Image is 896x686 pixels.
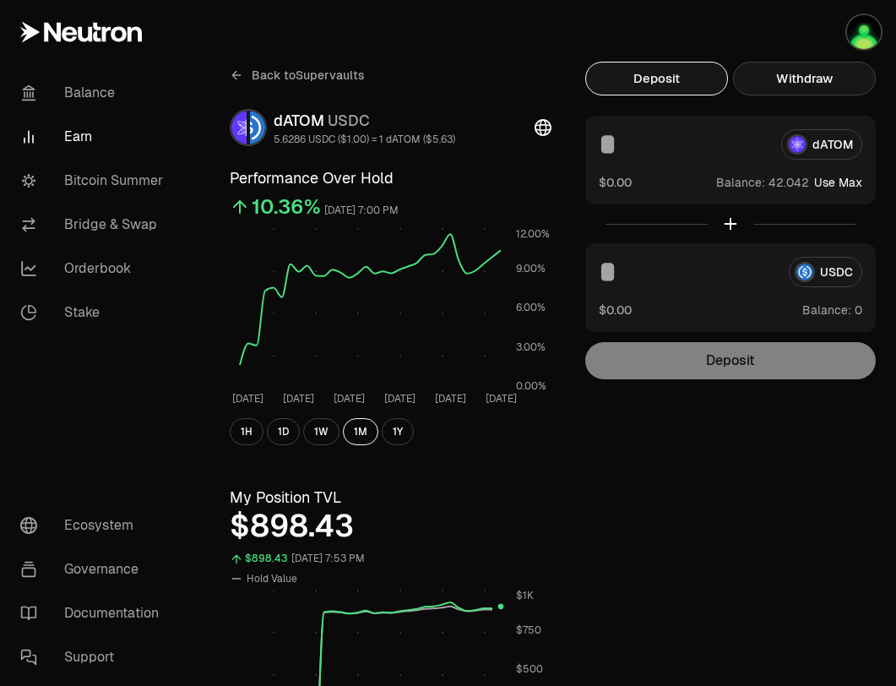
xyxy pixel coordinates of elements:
tspan: $500 [516,663,543,677]
div: 10.36% [252,193,321,220]
tspan: [DATE] [283,392,314,406]
button: 1M [343,418,378,445]
img: USDC Logo [250,111,265,144]
tspan: $1K [516,589,534,602]
h3: Performance Over Hold [230,166,551,190]
tspan: 0.00% [516,379,546,393]
tspan: $750 [516,623,541,637]
a: Back toSupervaults [230,62,365,89]
tspan: [DATE] [435,392,466,406]
button: $0.00 [599,173,632,191]
tspan: [DATE] [232,392,263,406]
span: USDC [328,111,370,130]
a: Bridge & Swap [7,203,182,247]
a: Earn [7,115,182,159]
h3: My Position TVL [230,486,551,509]
button: Use Max [814,174,862,191]
div: 5.6286 USDC ($1.00) = 1 dATOM ($5.63) [274,133,455,146]
tspan: [DATE] [486,392,517,406]
a: Balance [7,71,182,115]
div: $898.43 [245,549,288,569]
tspan: [DATE] [334,392,365,406]
div: $898.43 [230,509,551,543]
tspan: 3.00% [516,340,546,354]
button: Deposit [585,62,728,95]
div: dATOM [274,109,455,133]
span: Balance: [716,174,765,191]
a: Stake [7,291,182,335]
a: Support [7,635,182,679]
a: Orderbook [7,247,182,291]
div: [DATE] 7:00 PM [324,201,399,220]
tspan: 6.00% [516,301,546,314]
tspan: 12.00% [516,227,550,241]
tspan: 9.00% [516,262,546,275]
span: Balance: [802,302,851,318]
button: Withdraw [733,62,876,95]
tspan: [DATE] [384,392,415,406]
img: dATOM Logo [231,111,247,144]
button: 1Y [382,418,414,445]
button: 1H [230,418,263,445]
img: Atom Staking [847,15,881,49]
a: Bitcoin Summer [7,159,182,203]
button: 1W [303,418,339,445]
span: Back to Supervaults [252,67,365,84]
button: $0.00 [599,301,632,318]
a: Documentation [7,591,182,635]
a: Ecosystem [7,504,182,547]
span: Hold Value [247,572,297,585]
button: 1D [267,418,300,445]
a: Governance [7,547,182,591]
div: [DATE] 7:53 PM [291,549,365,569]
